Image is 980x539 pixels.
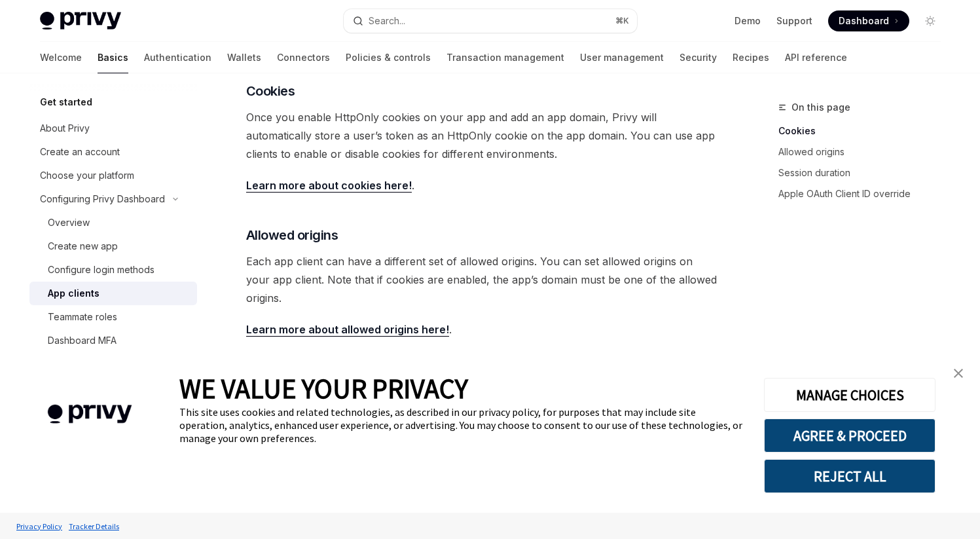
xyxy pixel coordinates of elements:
a: Transaction management [446,42,564,73]
button: Search...⌘K [344,9,637,33]
a: Demo [735,14,761,28]
a: Connectors [277,42,330,73]
div: Teammate roles [48,309,117,325]
span: . [246,320,718,339]
a: Recipes [733,42,769,73]
h5: Get started [40,94,92,110]
a: Learn more about cookies here! [246,179,412,193]
a: Tracker Details [65,515,122,538]
a: Privacy Policy [13,515,65,538]
div: About Privy [40,121,90,136]
a: Learn more about allowed origins here! [246,323,449,337]
a: Support [776,14,812,28]
span: Allowed origins [246,226,338,244]
a: Security [680,42,717,73]
div: Configuring Privy Dashboard [40,191,165,207]
a: App clients [29,282,197,305]
img: close banner [954,369,963,378]
div: Choose your platform [40,168,134,183]
a: close banner [945,360,971,386]
a: Session duration [778,162,951,183]
span: Dashboard [839,14,889,28]
span: WE VALUE YOUR PRIVACY [179,371,468,405]
a: Basics [98,42,128,73]
div: Overview [48,215,90,231]
a: Choose your platform [29,164,197,187]
button: MANAGE CHOICES [764,378,935,412]
a: User management [580,42,664,73]
a: Wallets [227,42,261,73]
a: API reference [785,42,847,73]
a: Overview [29,211,197,234]
img: light logo [40,12,121,30]
a: Create new app [29,234,197,258]
span: Each app client can have a different set of allowed origins. You can set allowed origins on your ... [246,252,718,307]
a: Welcome [40,42,82,73]
a: Dashboard [828,10,909,31]
div: This site uses cookies and related technologies, as described in our privacy policy, for purposes... [179,405,744,445]
a: Teammate roles [29,305,197,329]
div: Search... [369,13,405,29]
div: Configure login methods [48,262,154,278]
img: company logo [20,386,160,443]
div: App clients [48,286,100,301]
a: Dashboard MFA [29,329,197,352]
a: About Privy [29,117,197,140]
span: Cookies [246,82,295,100]
button: AGREE & PROCEED [764,418,935,453]
a: Cookies [778,121,951,141]
a: Configure login methods [29,258,197,282]
a: Authentication [144,42,211,73]
a: Policies & controls [346,42,431,73]
button: REJECT ALL [764,459,935,493]
button: Toggle dark mode [920,10,941,31]
span: ⌘ K [615,16,629,26]
span: On this page [791,100,850,115]
a: Create an account [29,140,197,164]
div: Dashboard MFA [48,333,117,348]
a: Allowed origins [778,141,951,162]
div: Create an account [40,144,120,160]
span: Once you enable HttpOnly cookies on your app and add an app domain, Privy will automatically stor... [246,108,718,163]
div: Create new app [48,238,118,254]
span: . [246,176,718,195]
a: Apple OAuth Client ID override [778,183,951,204]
